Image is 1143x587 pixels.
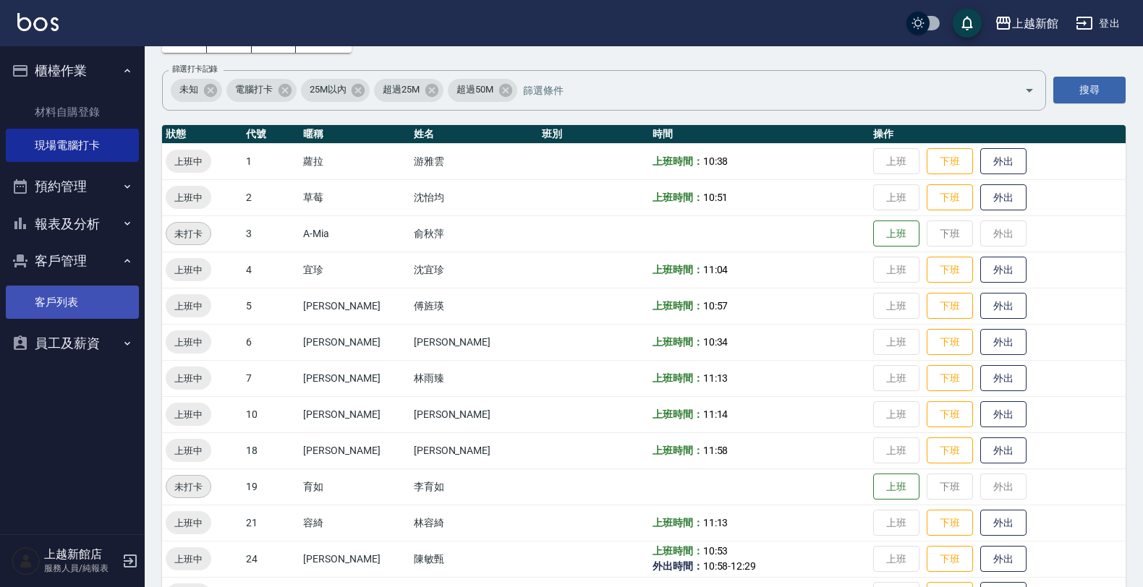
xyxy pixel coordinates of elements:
td: 3 [242,215,299,252]
span: 10:34 [703,336,728,348]
span: 未知 [171,82,207,97]
button: 下班 [927,148,973,175]
button: 外出 [980,184,1027,211]
button: 櫃檯作業 [6,52,139,90]
button: 外出 [980,329,1027,356]
button: Open [1018,79,1041,102]
th: 代號 [242,125,299,144]
button: 上班 [873,474,919,500]
span: 12:29 [731,560,756,572]
td: 21 [242,505,299,541]
span: 上班中 [166,262,211,278]
span: 10:38 [703,155,728,167]
span: 上班中 [166,443,211,458]
span: 上班中 [166,515,211,531]
td: 草莓 [299,179,410,215]
label: 篩選打卡記錄 [172,64,218,74]
td: [PERSON_NAME] [299,432,410,468]
td: [PERSON_NAME] [299,541,410,577]
button: 下班 [927,184,973,211]
input: 篩選條件 [519,77,999,103]
button: 預約管理 [6,168,139,205]
b: 上班時間： [653,155,703,167]
button: 上越新館 [989,9,1064,38]
td: 沈宜珍 [410,252,539,288]
td: 1 [242,143,299,179]
td: A-Mia [299,215,410,252]
button: 上班 [873,220,919,247]
img: Person [12,547,41,575]
button: 搜尋 [1053,77,1126,103]
span: 10:53 [703,545,728,557]
img: Logo [17,13,59,31]
span: 11:13 [703,372,728,384]
b: 上班時間： [653,445,703,456]
button: 外出 [980,437,1027,464]
span: 超過50M [448,82,502,97]
td: 容綺 [299,505,410,541]
td: 李育如 [410,468,539,505]
span: 上班中 [166,371,211,386]
b: 上班時間： [653,517,703,528]
b: 上班時間： [653,408,703,420]
span: 11:58 [703,445,728,456]
td: [PERSON_NAME] [299,396,410,432]
span: 25M以內 [301,82,355,97]
b: 上班時間： [653,336,703,348]
button: 外出 [980,401,1027,428]
td: 育如 [299,468,410,505]
button: 下班 [927,257,973,283]
td: 6 [242,324,299,360]
td: 10 [242,396,299,432]
th: 狀態 [162,125,242,144]
span: 10:58 [703,560,728,572]
button: 下班 [927,437,973,464]
span: 未打卡 [166,226,211,241]
td: - [649,541,870,577]
td: [PERSON_NAME] [410,432,539,468]
b: 上班時間： [653,264,703,275]
td: [PERSON_NAME] [410,324,539,360]
button: 登出 [1070,10,1126,37]
button: 報表及分析 [6,205,139,243]
h5: 上越新館店 [44,547,118,562]
p: 服務人員/純報表 [44,562,118,575]
b: 上班時間： [653,192,703,203]
button: 下班 [927,293,973,320]
button: 客戶管理 [6,242,139,280]
span: 10:51 [703,192,728,203]
span: 上班中 [166,407,211,422]
span: 上班中 [166,335,211,350]
td: 林容綺 [410,505,539,541]
span: 10:57 [703,300,728,312]
th: 暱稱 [299,125,410,144]
td: [PERSON_NAME] [410,396,539,432]
td: 林雨臻 [410,360,539,396]
button: 外出 [980,148,1027,175]
div: 25M以內 [301,79,370,102]
span: 上班中 [166,154,211,169]
td: [PERSON_NAME] [299,324,410,360]
a: 客戶列表 [6,286,139,319]
td: [PERSON_NAME] [299,360,410,396]
b: 上班時間： [653,545,703,557]
div: 上越新館 [1012,14,1058,33]
td: 蘿拉 [299,143,410,179]
span: 上班中 [166,190,211,205]
td: [PERSON_NAME] [299,288,410,324]
button: 下班 [927,546,973,573]
td: 陳敏甄 [410,541,539,577]
div: 電腦打卡 [226,79,297,102]
td: 游雅雲 [410,143,539,179]
span: 11:13 [703,517,728,528]
b: 外出時間： [653,560,703,572]
span: 上班中 [166,299,211,314]
td: 7 [242,360,299,396]
td: 宜珍 [299,252,410,288]
span: 11:14 [703,408,728,420]
div: 超過50M [448,79,517,102]
span: 超過25M [374,82,428,97]
th: 班別 [538,125,649,144]
a: 現場電腦打卡 [6,129,139,162]
button: 下班 [927,329,973,356]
